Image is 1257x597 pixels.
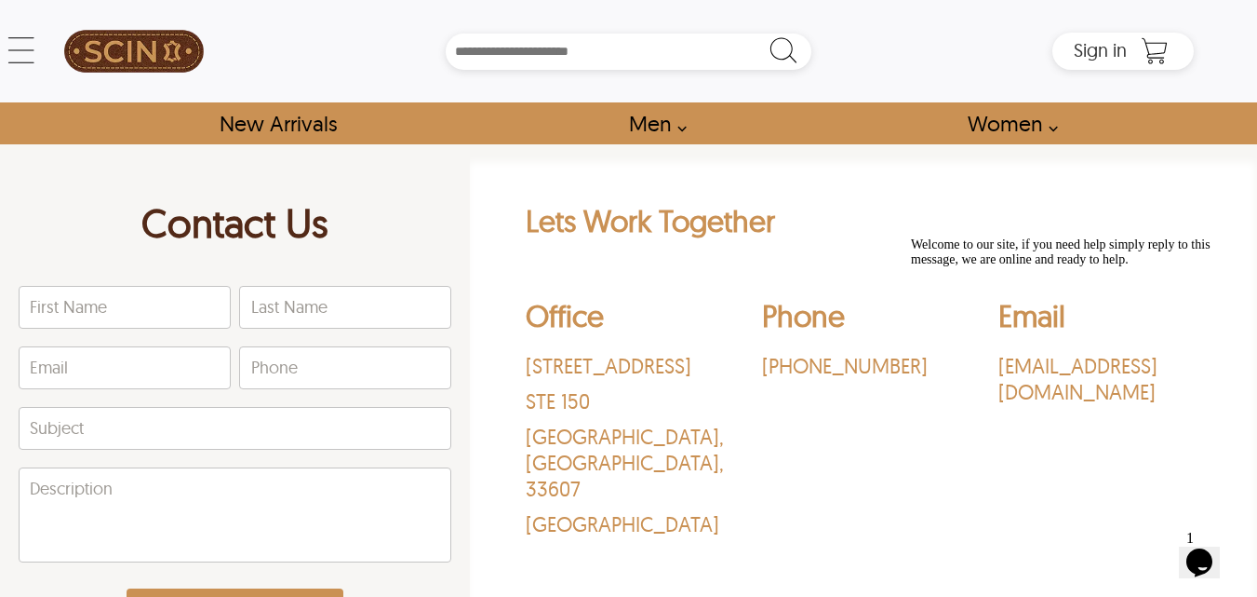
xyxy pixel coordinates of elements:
a: SCIN [63,9,205,93]
a: Shop New Arrivals [198,102,357,144]
h2: Office [526,297,729,344]
span: Sign in [1074,38,1127,61]
img: SCIN [64,9,204,93]
p: [STREET_ADDRESS] [526,353,729,379]
p: [GEOGRAPHIC_DATA] , [GEOGRAPHIC_DATA] , 33607 [526,424,729,502]
a: Sign in [1074,45,1127,60]
span: Welcome to our site, if you need help simply reply to this message, we are online and ready to help. [7,7,307,36]
h1: Contact Us [19,198,451,257]
a: ‪[PHONE_NUMBER]‬ [762,353,965,379]
a: Shop Women Leather Jackets [946,102,1068,144]
a: Shopping Cart [1136,37,1173,65]
iframe: chat widget [903,230,1238,513]
p: STE 150 [526,388,729,414]
div: Welcome to our site, if you need help simply reply to this message, we are online and ready to help. [7,7,342,37]
h2: Lets Work Together [526,202,1202,249]
iframe: chat widget [1179,522,1238,578]
p: [GEOGRAPHIC_DATA] [526,511,729,537]
h2: Phone [762,297,965,344]
a: shop men's leather jackets [608,102,697,144]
